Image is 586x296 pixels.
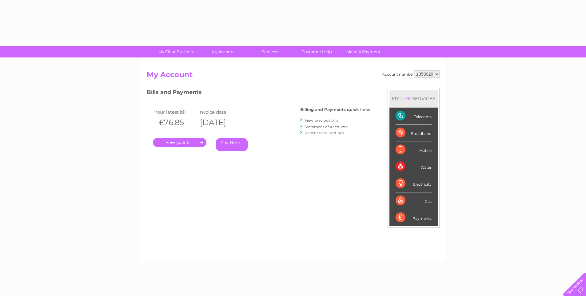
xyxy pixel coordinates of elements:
div: MY SERVICES [389,90,438,107]
a: View previous bills [305,118,338,123]
td: Invoice date [197,108,241,116]
a: Pay Here [216,138,248,151]
h2: My Account [147,70,440,82]
div: Account number [382,70,440,78]
th: [DATE] [197,116,241,129]
a: . [153,138,206,147]
td: Your latest bill [153,108,197,116]
a: Make A Payment [338,46,389,57]
div: Water [396,158,432,175]
div: Broadband [396,124,432,141]
div: Telecoms [396,108,432,124]
th: -£76.85 [153,116,197,129]
a: Statement of Accounts [305,124,348,129]
a: My Account [198,46,249,57]
h4: Billing and Payments quick links [300,107,370,112]
div: LIVE [399,96,412,101]
div: Mobile [396,141,432,158]
h3: Bills and Payments [147,88,370,99]
a: Services [245,46,295,57]
div: Gas [396,192,432,209]
div: Payments [396,209,432,226]
a: Customer Help [291,46,342,57]
a: My Clear Business [151,46,202,57]
div: Electricity [396,175,432,192]
a: Paperless bill settings [305,131,344,135]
